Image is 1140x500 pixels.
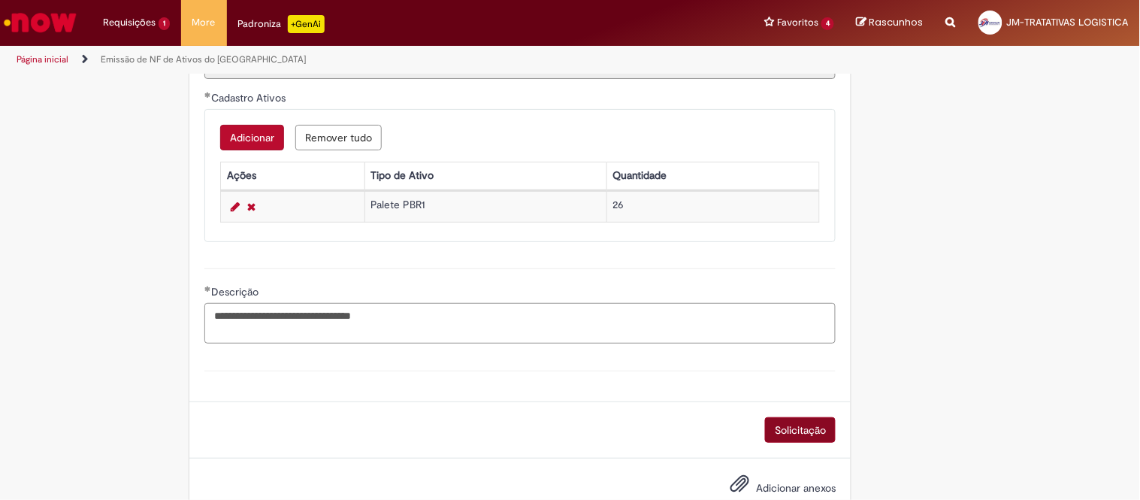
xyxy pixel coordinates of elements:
td: 26 [606,191,820,222]
button: Remove all rows for Cadastro Ativos [295,125,382,150]
span: JM-TRATATIVAS LOGISTICA [1007,16,1129,29]
a: Emissão de NF de Ativos do [GEOGRAPHIC_DATA] [101,53,306,65]
span: Rascunhos [869,15,924,29]
div: Padroniza [238,15,325,33]
img: ServiceNow [2,8,79,38]
p: +GenAi [288,15,325,33]
span: Obrigatório Preenchido [204,286,211,292]
th: Quantidade [606,162,820,189]
a: Rascunhos [857,16,924,30]
span: 4 [821,17,834,30]
td: Palete PBR1 [364,191,606,222]
span: More [192,15,216,30]
th: Tipo de Ativo [364,162,606,189]
span: Requisições [103,15,156,30]
a: Página inicial [17,53,68,65]
span: Favoritos [777,15,818,30]
ul: Trilhas de página [11,46,748,74]
span: Obrigatório Preenchido [204,92,211,98]
a: Editar Linha 1 [227,198,243,216]
span: 1 [159,17,170,30]
span: Cadastro Ativos [211,91,289,105]
button: Add a row for Cadastro Ativos [220,125,284,150]
span: Descrição [211,285,262,298]
textarea: Descrição [204,303,836,344]
button: Solicitação [765,417,836,443]
th: Ações [221,162,364,189]
a: Remover linha 1 [243,198,259,216]
span: Adicionar anexos [756,481,836,495]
